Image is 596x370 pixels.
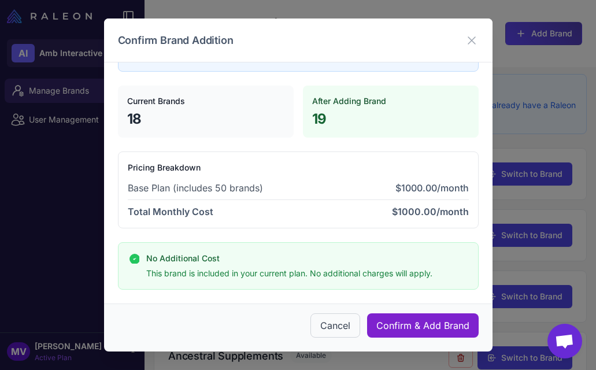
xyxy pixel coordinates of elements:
[127,95,284,108] h4: Current Brands
[128,161,469,174] h4: Pricing Breakdown
[547,324,582,358] div: Open chat
[128,205,213,219] span: Total Monthly Cost
[392,206,469,217] span: $1000.00/month
[127,110,284,128] p: 18
[146,252,432,265] h4: No Additional Cost
[367,313,479,338] button: Confirm & Add Brand
[376,319,469,332] span: Confirm & Add Brand
[312,95,469,108] h4: After Adding Brand
[310,313,360,338] button: Cancel
[146,267,432,280] p: This brand is included in your current plan. No additional charges will apply.
[395,182,469,194] span: $1000.00/month
[312,110,469,128] p: 19
[118,32,234,48] h3: Confirm Brand Addition
[128,181,263,195] span: Base Plan (includes 50 brands)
